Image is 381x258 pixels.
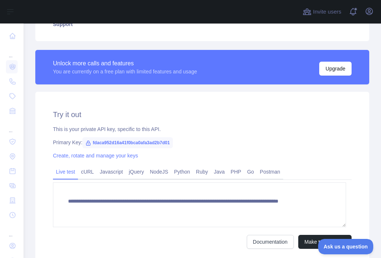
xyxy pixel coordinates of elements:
[53,139,352,146] div: Primary Key:
[313,8,341,16] span: Invite users
[228,166,244,178] a: PHP
[82,137,172,148] span: fdaca952d16a41f0bca0afa3ad2b7d01
[53,68,197,75] div: You are currently on a free plan with limited features and usage
[78,166,97,178] a: cURL
[6,223,18,238] div: ...
[257,166,283,178] a: Postman
[147,166,171,178] a: NodeJS
[126,166,147,178] a: jQuery
[6,44,18,59] div: ...
[44,16,360,32] a: Support
[318,239,374,254] iframe: Toggle Customer Support
[301,6,343,18] button: Invite users
[319,62,352,76] button: Upgrade
[211,166,228,178] a: Java
[97,166,126,178] a: Javascript
[247,235,294,249] a: Documentation
[244,166,257,178] a: Go
[171,166,193,178] a: Python
[6,119,18,134] div: ...
[53,153,138,159] a: Create, rotate and manage your keys
[53,166,78,178] a: Live test
[53,126,352,133] div: This is your private API key, specific to this API.
[193,166,211,178] a: Ruby
[53,109,352,120] h2: Try it out
[53,59,197,68] div: Unlock more calls and features
[298,235,352,249] button: Make test request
